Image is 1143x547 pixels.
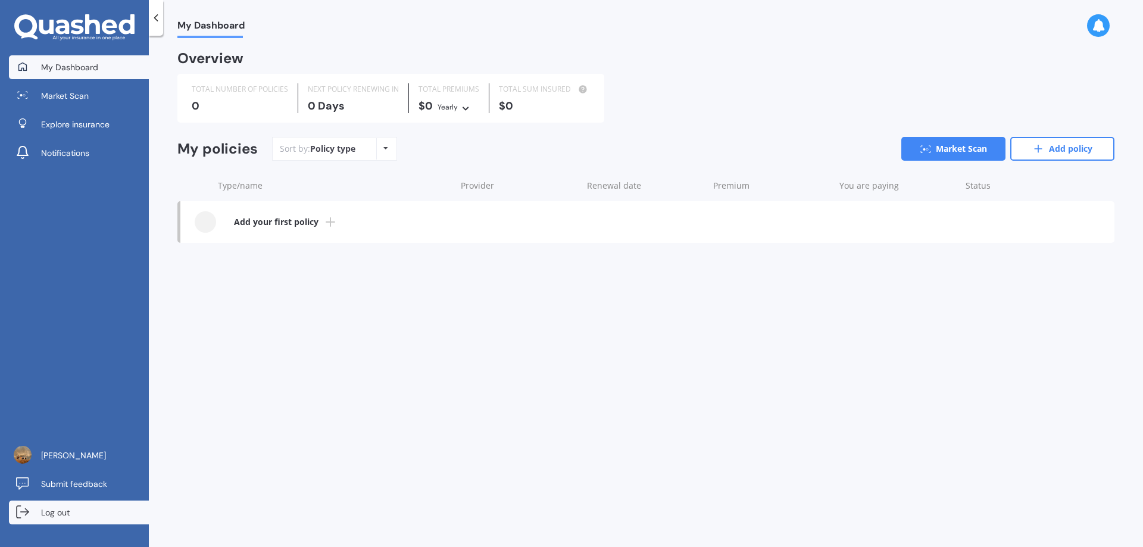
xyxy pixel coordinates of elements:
span: Notifications [41,147,89,159]
span: My Dashboard [177,20,245,36]
div: Policy type [310,143,355,155]
a: Explore insurance [9,112,149,136]
div: Overview [177,52,243,64]
a: Market Scan [9,84,149,108]
span: My Dashboard [41,61,98,73]
div: Premium [713,180,830,192]
span: Log out [41,507,70,518]
span: Market Scan [41,90,89,102]
a: [PERSON_NAME] [9,443,149,467]
div: Yearly [438,101,458,113]
div: Status [966,180,1055,192]
a: Add policy [1010,137,1114,161]
div: Sort by: [280,143,355,155]
div: Provider [461,180,577,192]
div: 0 [192,100,288,112]
div: $0 [419,100,479,113]
div: You are paying [839,180,956,192]
div: TOTAL NUMBER OF POLICIES [192,83,288,95]
div: My policies [177,140,258,158]
div: $0 [499,100,590,112]
a: Submit feedback [9,472,149,496]
span: Submit feedback [41,478,107,490]
b: Add your first policy [234,216,318,228]
div: 0 Days [308,100,399,112]
div: Renewal date [587,180,704,192]
a: Notifications [9,141,149,165]
a: Add your first policy [180,201,1114,243]
a: Log out [9,501,149,524]
div: NEXT POLICY RENEWING IN [308,83,399,95]
div: TOTAL PREMIUMS [419,83,479,95]
div: Type/name [218,180,451,192]
a: Market Scan [901,137,1005,161]
img: picture [14,446,32,464]
span: [PERSON_NAME] [41,449,106,461]
a: My Dashboard [9,55,149,79]
div: TOTAL SUM INSURED [499,83,590,95]
span: Explore insurance [41,118,110,130]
